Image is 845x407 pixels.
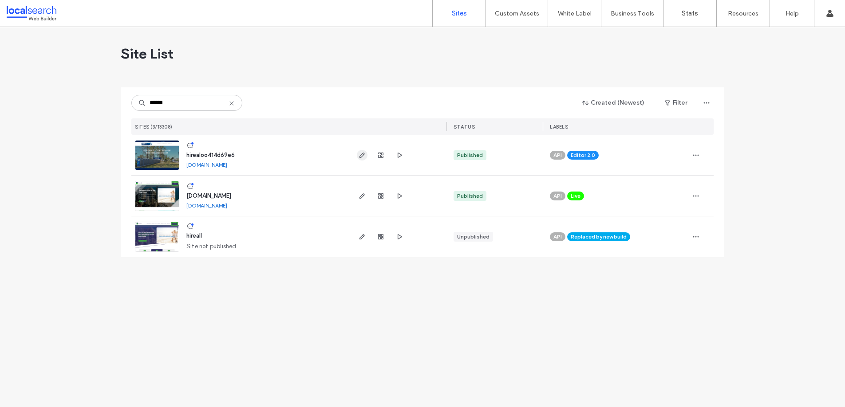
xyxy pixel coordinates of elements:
span: LABELS [550,124,568,130]
div: Keywords by Traffic [98,52,150,58]
span: Site List [121,45,174,63]
a: hirealoo414d69e6 [186,152,235,158]
span: API [553,192,562,200]
img: website_grey.svg [14,23,21,30]
div: Domain: [DOMAIN_NAME] [23,23,98,30]
label: White Label [558,10,592,17]
a: [DOMAIN_NAME] [186,192,231,199]
label: Help [786,10,799,17]
div: Unpublished [457,233,490,241]
label: Stats [682,9,698,17]
label: Custom Assets [495,10,539,17]
div: v 4.0.25 [25,14,43,21]
label: Business Tools [611,10,654,17]
a: [DOMAIN_NAME] [186,161,227,168]
a: hireall [186,232,202,239]
span: Help [20,6,39,14]
button: Filter [656,96,696,110]
span: STATUS [454,124,475,130]
div: Published [457,151,483,159]
button: Created (Newest) [575,96,652,110]
span: Live [571,192,580,200]
span: Site not published [186,242,237,251]
span: API [553,233,562,241]
span: SITES (3/13308) [135,124,173,130]
span: Replaced by new build [571,233,627,241]
img: logo_orange.svg [14,14,21,21]
img: tab_domain_overview_orange.svg [24,51,31,59]
div: Published [457,192,483,200]
img: tab_keywords_by_traffic_grey.svg [88,51,95,59]
a: [DOMAIN_NAME] [186,202,227,209]
label: Resources [728,10,758,17]
span: API [553,151,562,159]
span: Editor 2.0 [571,151,595,159]
label: Sites [452,9,467,17]
div: Domain Overview [34,52,79,58]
